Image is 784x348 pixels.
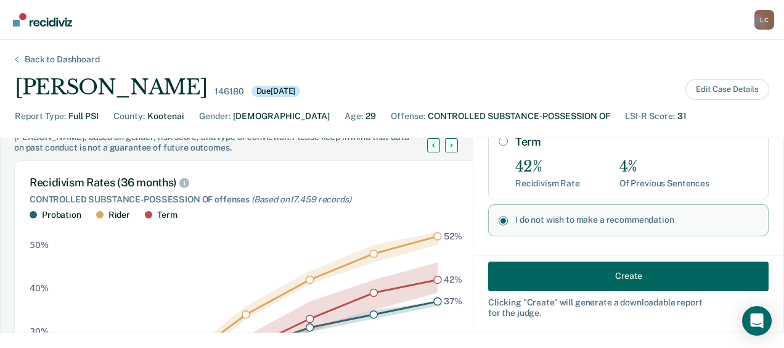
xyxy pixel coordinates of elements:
[30,240,49,250] text: 50%
[251,194,351,204] span: (Based on 17,459 records )
[157,210,177,220] div: Term
[42,210,81,220] div: Probation
[754,10,774,30] div: L C
[515,215,758,225] label: I do not wish to make a recommendation
[391,110,425,123] div: Offense :
[742,306,772,336] div: Open Intercom Messenger
[147,110,184,123] div: Kootenai
[199,110,231,123] div: Gender :
[30,176,463,189] div: Recidivism Rates (36 months)
[68,110,99,123] div: Full PSI
[15,75,207,100] div: [PERSON_NAME]
[428,110,610,123] div: CONTROLLED SUBSTANCE-POSSESSION OF
[15,110,66,123] div: Report Type :
[233,110,330,123] div: [DEMOGRAPHIC_DATA]
[444,231,463,307] g: text
[345,110,363,123] div: Age :
[515,178,580,189] div: Recidivism Rate
[444,297,463,307] text: 37%
[488,261,769,291] button: Create
[214,86,243,97] div: 146180
[488,297,769,318] div: Clicking " Create " will generate a downloadable report for the judge.
[515,135,758,149] label: Term
[444,231,462,241] text: 52%
[365,110,376,123] div: 29
[108,210,130,220] div: Rider
[14,122,442,153] div: This information represents outcomes for cases similar to that of the current client, [PERSON_NAM...
[251,86,301,97] div: Due [DATE]
[30,283,49,293] text: 40%
[444,275,462,284] text: 42%
[677,110,687,123] div: 31
[619,158,709,176] div: 4%
[13,13,72,27] img: Recidiviz
[619,178,709,189] div: Of Previous Sentences
[113,110,145,123] div: County :
[10,54,115,65] div: Back to Dashboard
[685,79,769,100] button: Edit Case Details
[515,158,580,176] div: 42%
[625,110,675,123] div: LSI-R Score :
[30,194,463,205] div: CONTROLLED SUBSTANCE-POSSESSION OF offenses
[30,327,49,337] text: 30%
[754,10,774,30] button: Profile dropdown button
